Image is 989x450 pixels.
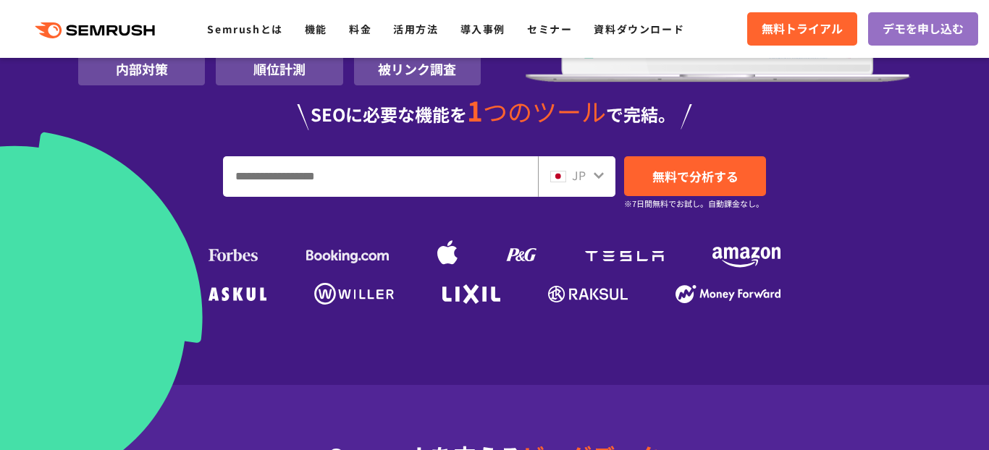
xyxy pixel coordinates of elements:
input: URL、キーワードを入力してください [224,157,537,196]
span: つのツール [483,93,606,129]
a: 活用方法 [393,22,438,36]
span: JP [572,166,586,184]
a: 資料ダウンロード [594,22,684,36]
a: 導入事例 [460,22,505,36]
li: 被リンク調査 [354,53,481,85]
li: 内部対策 [78,53,205,85]
a: Semrushとは [207,22,282,36]
div: SEOに必要な機能を [78,97,911,130]
span: 無料トライアル [762,20,843,38]
a: セミナー [527,22,572,36]
span: デモを申し込む [883,20,964,38]
a: 機能 [305,22,327,36]
a: デモを申し込む [868,12,978,46]
li: 順位計測 [216,53,342,85]
span: 無料で分析する [652,167,738,185]
a: 料金 [349,22,371,36]
a: 無料で分析する [624,156,766,196]
small: ※7日間無料でお試し。自動課金なし。 [624,197,764,211]
span: で完結。 [606,101,676,127]
a: 無料トライアル [747,12,857,46]
span: 1 [467,90,483,130]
